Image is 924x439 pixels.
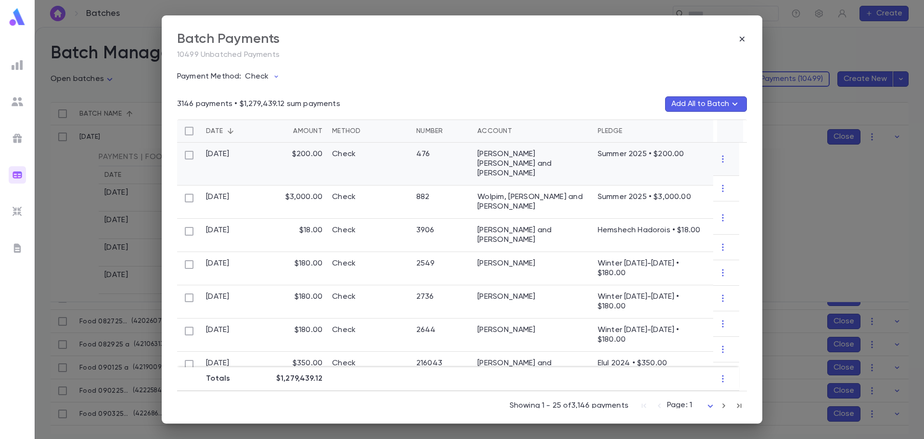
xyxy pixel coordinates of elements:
div: Check [332,259,356,268]
p: 882 [416,192,429,202]
p: 10499 Unbatched Payments [177,50,747,60]
div: Nussbaum, Nechemia Yitzchak and Chavi [477,149,588,178]
p: $3,000.00 [285,192,322,202]
div: Pledge [593,120,713,143]
div: Pfeiffer, Shlomo D. and Chana A. [477,226,588,245]
div: [DATE] [206,149,230,159]
div: [DATE] [206,325,230,335]
p: Winter [DATE]-[DATE] • $180.00 [598,325,708,345]
button: Add All to Batch [665,96,747,112]
p: 3906 [416,226,435,235]
div: Number [416,120,443,143]
p: Summer 2025 • $200.00 [598,149,708,159]
p: Hemshech Hadorois • $18.00 [598,226,708,235]
p: Elul 2024 • $350.00 [598,359,708,368]
div: Date [201,120,266,143]
p: 3146 payments • $1,279,439.12 sum payments [177,99,340,109]
p: 476 [416,149,430,159]
p: $200.00 [292,149,322,159]
span: Page: 1 [667,401,692,409]
div: Method [332,120,361,143]
div: Amount [266,120,327,143]
p: Payment Method: [177,72,241,81]
div: Date [206,120,223,143]
div: Check [332,325,356,335]
p: Winter [DATE]-[DATE] • $180.00 [598,292,708,311]
p: 2549 [416,259,435,268]
button: Sort [223,123,238,139]
p: Showing 1 - 25 of 3,146 payments [510,401,629,411]
p: Summer 2025 • $3,000.00 [598,192,708,202]
div: Totals [201,367,266,391]
div: [DATE] [206,259,230,268]
p: Check [245,72,269,81]
div: [DATE] [206,359,230,368]
div: [DATE] [206,192,230,202]
img: logo [8,8,27,27]
p: 2644 [416,325,436,335]
p: $350.00 [293,359,322,368]
div: [DATE] [206,292,230,302]
img: reports_grey.c525e4749d1bce6a11f5fe2a8de1b229.svg [12,59,23,71]
div: Check [332,359,356,368]
p: $180.00 [295,325,322,335]
div: Account [477,120,512,143]
div: Pledge [598,120,623,143]
img: batches_gradient.0a22e14384a92aa4cd678275c0c39cc4.svg [12,169,23,181]
p: $180.00 [295,292,322,302]
div: Wolpim, Shlomo and Rochel [477,192,588,212]
div: [DATE] [206,226,230,235]
div: Check [332,192,356,202]
img: students_grey.60c7aba0da46da39d6d829b817ac14fc.svg [12,96,23,107]
p: Winter [DATE]-[DATE] • $180.00 [598,259,708,278]
button: Sort [512,123,527,139]
p: 216043 [416,359,442,368]
p: $1,279,439.12 [276,374,322,384]
button: Check [241,67,288,86]
div: Account [473,120,593,143]
div: Reiss, Avrum and Devora [477,359,588,378]
img: campaigns_grey.99e729a5f7ee94e3726e6486bddda8f1.svg [12,133,23,144]
div: Check [332,226,356,235]
div: Batch Payments [177,31,280,47]
img: imports_grey.530a8a0e642e233f2baf0ef88e8c9fcb.svg [12,206,23,217]
div: Method [327,120,411,143]
div: Wolpin, Ephraim B [477,292,536,302]
button: Sort [361,123,376,139]
div: Number [411,120,473,143]
div: Amount [293,120,322,143]
div: Check [332,292,356,302]
div: Wolpin, Ephraim B [477,325,536,335]
img: letters_grey.7941b92b52307dd3b8a917253454ce1c.svg [12,242,23,254]
div: Check [332,149,356,159]
p: $18.00 [299,226,322,235]
button: Sort [278,123,293,139]
div: Page: 1 [667,398,716,413]
p: $180.00 [295,259,322,268]
div: Wolpin, Ephraim B [477,259,536,268]
p: 2736 [416,292,434,302]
